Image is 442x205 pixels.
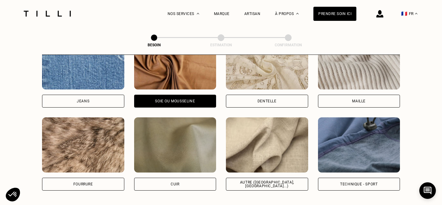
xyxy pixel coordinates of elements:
[190,43,252,47] div: Estimation
[21,11,73,17] img: Logo du service de couturière Tilli
[415,13,417,14] img: menu déroulant
[42,117,124,173] img: Tilli retouche vos vêtements en Fourrure
[226,117,308,173] img: Tilli retouche vos vêtements en Autre (coton, jersey...)
[197,13,199,14] img: Menu déroulant
[401,11,407,17] span: 🇫🇷
[340,182,378,186] div: Technique - Sport
[352,99,366,103] div: Maille
[171,182,179,186] div: Cuir
[318,34,400,89] img: Tilli retouche vos vêtements en Maille
[258,43,319,47] div: Confirmation
[134,34,216,89] img: Tilli retouche vos vêtements en Soie ou mousseline
[258,99,277,103] div: Dentelle
[77,99,89,103] div: Jeans
[226,34,308,89] img: Tilli retouche vos vêtements en Dentelle
[134,117,216,173] img: Tilli retouche vos vêtements en Cuir
[376,10,383,17] img: icône connexion
[318,117,400,173] img: Tilli retouche vos vêtements en Technique - Sport
[123,43,185,47] div: Besoin
[231,180,303,188] div: Autre ([GEOGRAPHIC_DATA], [GEOGRAPHIC_DATA]...)
[155,99,195,103] div: Soie ou mousseline
[296,13,299,14] img: Menu déroulant à propos
[42,34,124,89] img: Tilli retouche vos vêtements en Jeans
[73,182,93,186] div: Fourrure
[244,12,261,16] a: Artisan
[214,12,230,16] a: Marque
[313,7,356,21] a: Prendre soin ici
